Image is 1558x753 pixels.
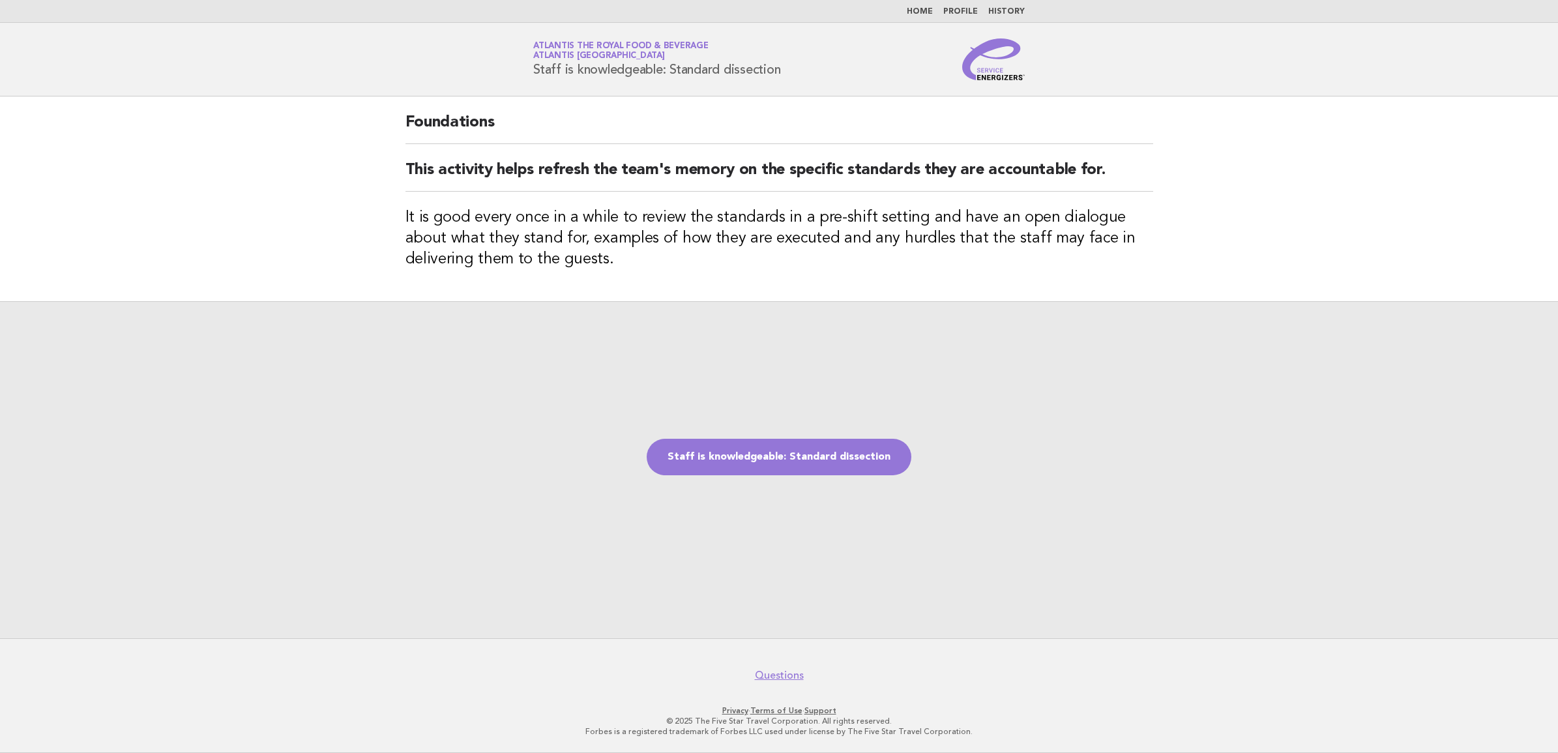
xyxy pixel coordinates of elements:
[405,160,1153,192] h2: This activity helps refresh the team's memory on the specific standards they are accountable for.
[380,726,1178,737] p: Forbes is a registered trademark of Forbes LLC used under license by The Five Star Travel Corpora...
[380,716,1178,726] p: © 2025 The Five Star Travel Corporation. All rights reserved.
[533,42,709,60] a: Atlantis the Royal Food & BeverageAtlantis [GEOGRAPHIC_DATA]
[943,8,978,16] a: Profile
[962,38,1025,80] img: Service Energizers
[405,207,1153,270] h3: It is good every once in a while to review the standards in a pre-shift setting and have an open ...
[722,706,748,715] a: Privacy
[380,705,1178,716] p: · ·
[647,439,911,475] a: Staff is knowledgeable: Standard dissection
[804,706,836,715] a: Support
[755,669,804,682] a: Questions
[405,112,1153,144] h2: Foundations
[533,42,780,76] h1: Staff is knowledgeable: Standard dissection
[907,8,933,16] a: Home
[533,52,665,61] span: Atlantis [GEOGRAPHIC_DATA]
[750,706,802,715] a: Terms of Use
[988,8,1025,16] a: History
